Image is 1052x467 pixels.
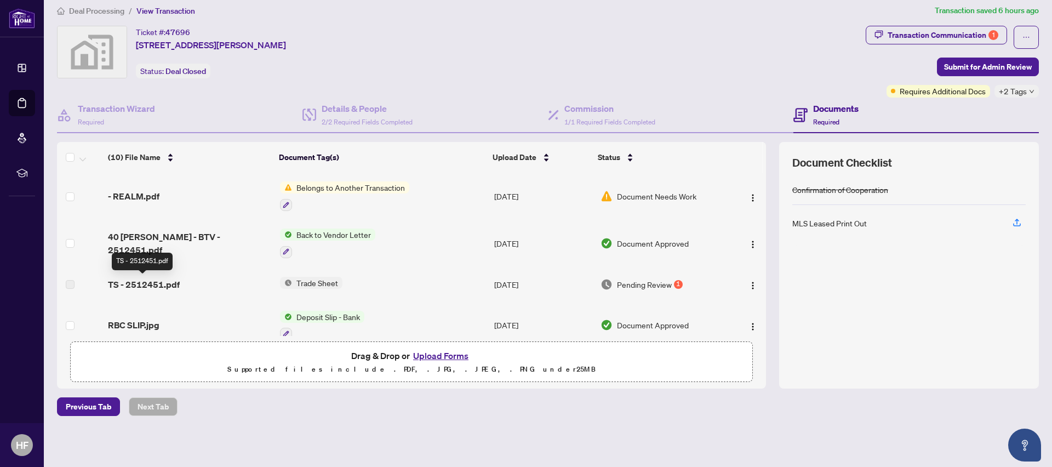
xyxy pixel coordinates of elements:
span: +2 Tags [999,85,1027,98]
img: Document Status [601,319,613,331]
span: Deal Closed [165,66,206,76]
h4: Documents [813,102,859,115]
img: svg%3e [58,26,127,78]
div: Ticket #: [136,26,190,38]
span: Status [598,151,620,163]
span: Deposit Slip - Bank [292,311,364,323]
td: [DATE] [490,267,596,302]
button: Upload Forms [410,349,472,363]
span: View Transaction [136,6,195,16]
button: Logo [744,235,762,252]
span: TS - 2512451.pdf [108,278,180,291]
span: Submit for Admin Review [944,58,1032,76]
span: Upload Date [493,151,536,163]
img: Status Icon [280,229,292,241]
button: Previous Tab [57,397,120,416]
th: Status [593,142,725,173]
span: Trade Sheet [292,277,342,289]
th: (10) File Name [104,142,275,173]
span: RBC SLIP.jpg [108,318,159,332]
img: Document Status [601,237,613,249]
button: Logo [744,276,762,293]
span: Back to Vendor Letter [292,229,375,241]
li: / [129,4,132,17]
button: Logo [744,316,762,334]
h4: Details & People [322,102,413,115]
button: Status IconTrade Sheet [280,277,342,289]
button: Submit for Admin Review [937,58,1039,76]
td: [DATE] [490,220,596,267]
th: Document Tag(s) [275,142,488,173]
td: [DATE] [490,302,596,349]
td: [DATE] [490,173,596,220]
span: 47696 [165,27,190,37]
span: Required [813,118,839,126]
span: Required [78,118,104,126]
span: Document Checklist [792,155,892,170]
button: Transaction Communication1 [866,26,1007,44]
p: Supported files include .PDF, .JPG, .JPEG, .PNG under 25 MB [77,363,746,376]
img: Logo [748,240,757,249]
img: Document Status [601,190,613,202]
span: [STREET_ADDRESS][PERSON_NAME] [136,38,286,52]
span: Drag & Drop orUpload FormsSupported files include .PDF, .JPG, .JPEG, .PNG under25MB [71,342,752,383]
img: Status Icon [280,181,292,193]
span: - REALM.pdf [108,190,159,203]
img: Logo [748,281,757,290]
button: Status IconBack to Vendor Letter [280,229,375,258]
img: Status Icon [280,277,292,289]
span: down [1029,89,1034,94]
span: home [57,7,65,15]
img: Logo [748,193,757,202]
div: Confirmation of Cooperation [792,184,888,196]
img: Document Status [601,278,613,291]
button: Open asap [1008,429,1041,462]
span: Document Needs Work [617,190,696,202]
span: 40 [PERSON_NAME] - BTV - 2512451.pdf [108,230,271,257]
button: Next Tab [129,397,178,416]
th: Upload Date [488,142,593,173]
span: 1/1 Required Fields Completed [564,118,655,126]
div: MLS Leased Print Out [792,217,867,229]
span: Belongs to Another Transaction [292,181,409,193]
span: (10) File Name [108,151,161,163]
span: 2/2 Required Fields Completed [322,118,413,126]
div: Transaction Communication [888,26,998,44]
img: Status Icon [280,311,292,323]
div: Status: [136,64,210,78]
span: Pending Review [617,278,672,291]
img: logo [9,8,35,29]
div: 1 [988,30,998,40]
div: 1 [674,280,683,289]
div: TS - 2512451.pdf [112,253,173,270]
h4: Transaction Wizard [78,102,155,115]
button: Status IconDeposit Slip - Bank [280,311,364,340]
span: Document Approved [617,237,689,249]
span: Previous Tab [66,398,111,415]
span: Document Approved [617,319,689,331]
img: Logo [748,322,757,331]
span: Drag & Drop or [351,349,472,363]
h4: Commission [564,102,655,115]
button: Logo [744,187,762,205]
span: ellipsis [1022,33,1030,41]
article: Transaction saved 6 hours ago [935,4,1039,17]
button: Status IconBelongs to Another Transaction [280,181,409,211]
span: Deal Processing [69,6,124,16]
span: HF [16,437,28,453]
span: Requires Additional Docs [900,85,986,97]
